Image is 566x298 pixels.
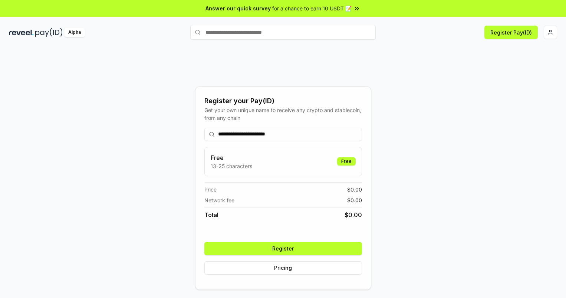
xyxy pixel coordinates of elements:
[205,4,271,12] span: Answer our quick survey
[64,28,85,37] div: Alpha
[204,242,362,255] button: Register
[204,196,234,204] span: Network fee
[204,96,362,106] div: Register your Pay(ID)
[9,28,34,37] img: reveel_dark
[204,106,362,122] div: Get your own unique name to receive any crypto and stablecoin, from any chain
[211,162,252,170] p: 13-25 characters
[272,4,352,12] span: for a chance to earn 10 USDT 📝
[204,261,362,275] button: Pricing
[347,196,362,204] span: $ 0.00
[484,26,538,39] button: Register Pay(ID)
[347,186,362,193] span: $ 0.00
[204,210,218,219] span: Total
[35,28,63,37] img: pay_id
[345,210,362,219] span: $ 0.00
[337,157,356,166] div: Free
[211,153,252,162] h3: Free
[204,186,217,193] span: Price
